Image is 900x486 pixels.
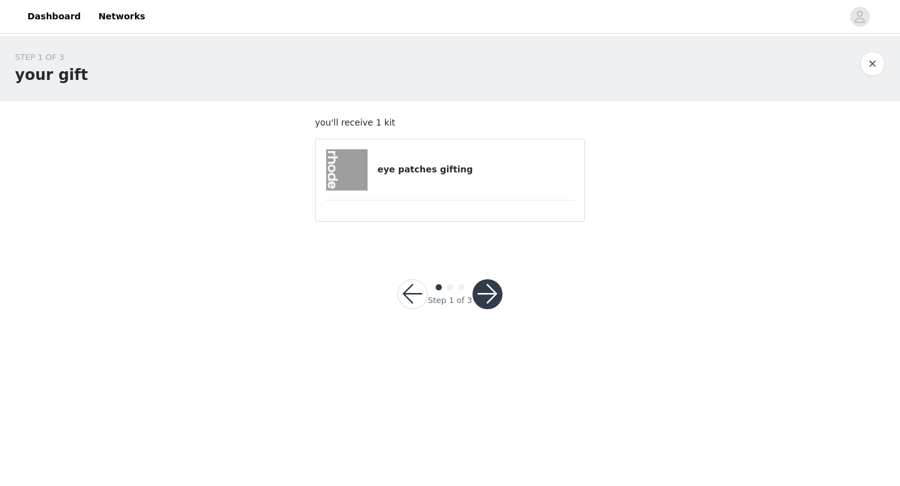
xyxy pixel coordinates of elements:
[377,163,574,176] h4: eye patches gifting
[427,294,472,307] div: Step 1 of 3
[15,64,88,86] h1: your gift
[20,2,88,31] a: Dashboard
[15,51,88,64] div: STEP 1 OF 3
[315,116,585,129] p: you'll receive 1 kit
[91,2,152,31] a: Networks
[854,7,866,27] div: avatar
[326,149,367,191] img: eye patches gifting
